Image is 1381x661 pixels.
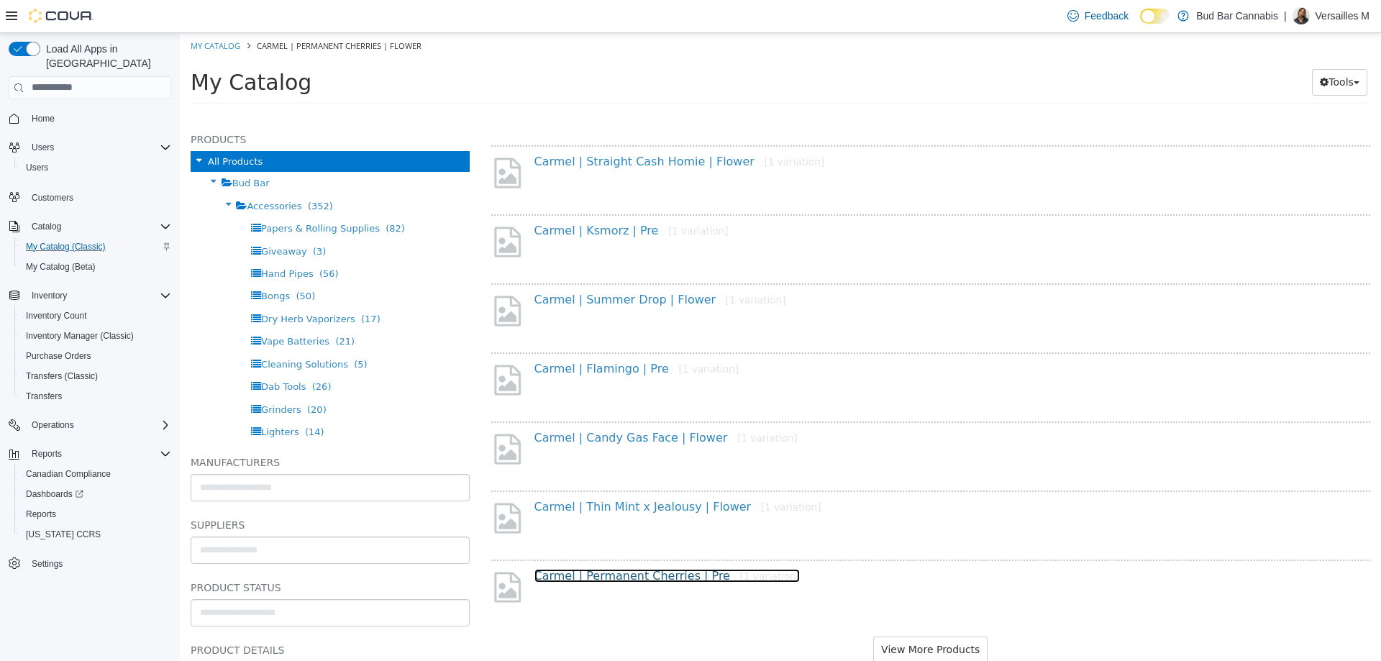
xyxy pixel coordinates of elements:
button: Operations [26,416,80,434]
span: Reports [32,448,62,460]
span: Transfers (Classic) [20,368,171,385]
a: Carmel | Straight Cash Homie | Flower[1 variation] [355,122,645,135]
span: Users [26,162,48,173]
button: Reports [3,444,177,464]
span: My Catalog (Beta) [20,258,171,275]
button: Inventory [26,287,73,304]
span: Settings [32,558,63,570]
span: Inventory [32,290,67,301]
button: My Catalog (Beta) [14,257,177,277]
span: Carmel | Permanent Cherries | Flower [77,7,242,18]
span: Reports [26,445,171,462]
span: Operations [26,416,171,434]
a: Reports [20,506,62,523]
span: Settings [26,555,171,573]
h5: Product Status [11,546,290,563]
span: Giveaway [81,213,127,224]
span: Users [26,139,171,156]
button: Inventory Manager (Classic) [14,326,177,346]
a: Customers [26,189,79,206]
span: Canadian Compliance [20,465,171,483]
span: Cleaning Solutions [81,326,168,337]
small: [1 variation] [488,192,549,204]
span: Users [20,159,171,176]
span: Inventory Count [26,310,87,322]
span: Load All Apps in [GEOGRAPHIC_DATA] [40,42,171,70]
span: Catalog [32,221,61,232]
input: Dark Mode [1140,9,1170,24]
button: View More Products [693,603,808,630]
span: (21) [155,303,175,314]
span: Purchase Orders [20,347,171,365]
small: [1 variation] [581,468,642,480]
span: (26) [132,348,152,359]
span: Dry Herb Vaporizers [81,281,176,291]
a: Settings [26,555,68,573]
span: Transfers (Classic) [26,370,98,382]
span: Inventory [26,287,171,304]
h5: Suppliers [11,483,290,501]
p: Bud Bar Cannabis [1196,7,1278,24]
a: Canadian Compliance [20,465,117,483]
span: Canadian Compliance [26,468,111,480]
img: Cova [29,9,94,23]
span: Purchase Orders [26,350,91,362]
span: Feedback [1085,9,1129,23]
button: [US_STATE] CCRS [14,524,177,544]
small: [1 variation] [546,261,606,273]
img: missing-image.png [311,468,344,503]
button: Users [14,158,177,178]
a: Transfers [20,388,68,405]
small: [1 variation] [560,537,621,549]
span: Operations [32,419,74,431]
a: Carmel | Thin Mint x Jealousy | Flower[1 variation] [355,467,642,480]
span: (352) [128,168,153,178]
p: | [1284,7,1287,24]
span: Bongs [81,257,110,268]
small: [1 variation] [584,123,644,135]
span: Customers [26,188,171,206]
span: Inventory Manager (Classic) [26,330,134,342]
button: Settings [3,553,177,574]
a: Feedback [1062,1,1134,30]
span: (5) [174,326,187,337]
a: Carmel | Summer Drop | Flower[1 variation] [355,260,606,273]
span: Bud Bar [53,145,90,155]
span: Inventory Count [20,307,171,324]
span: Customers [32,192,73,204]
a: Users [20,159,54,176]
button: Home [3,108,177,129]
a: My Catalog (Beta) [20,258,101,275]
a: Carmel | Candy Gas Face | Flower[1 variation] [355,398,618,411]
div: Versailles M [1293,7,1310,24]
a: Inventory Count [20,307,93,324]
a: Transfers (Classic) [20,368,104,385]
button: Tools [1132,36,1188,63]
img: missing-image.png [311,122,344,158]
span: (50) [117,257,136,268]
nav: Complex example [9,102,171,611]
span: Dashboards [26,488,83,500]
span: Home [26,109,171,127]
span: [US_STATE] CCRS [26,529,101,540]
a: [US_STATE] CCRS [20,526,106,543]
span: Catalog [26,218,171,235]
h5: Products [11,98,290,115]
button: Canadian Compliance [14,464,177,484]
button: Purchase Orders [14,346,177,366]
h5: Manufacturers [11,421,290,438]
span: Home [32,113,55,124]
button: Inventory Count [14,306,177,326]
span: (20) [127,371,147,382]
button: Customers [3,186,177,207]
img: missing-image.png [311,191,344,227]
a: Inventory Manager (Classic) [20,327,140,345]
span: Accessories [67,168,122,178]
span: Lighters [81,393,119,404]
a: Carmel | Ksmorz | Pre[1 variation] [355,191,549,204]
a: My Catalog [11,7,60,18]
span: Transfers [26,391,62,402]
span: (14) [125,393,145,404]
span: My Catalog (Classic) [26,241,106,252]
span: Washington CCRS [20,526,171,543]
